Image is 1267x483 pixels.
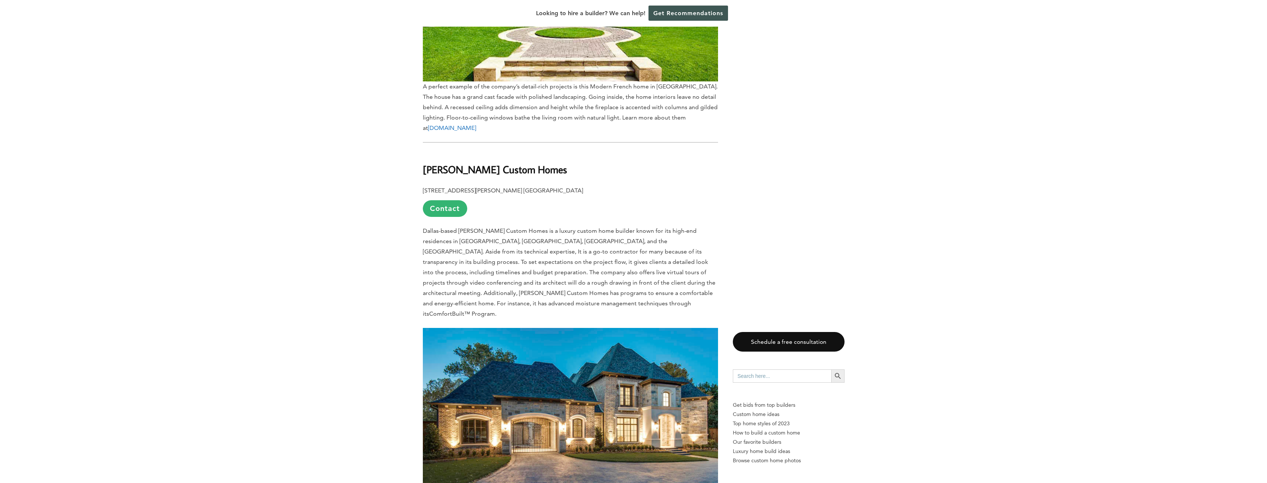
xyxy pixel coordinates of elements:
a: [DOMAIN_NAME] [428,124,476,131]
input: Search here... [733,369,831,383]
a: How to build a custom home [733,428,845,437]
a: Our favorite builders [733,437,845,447]
a: Luxury home build ideas [733,447,845,456]
iframe: Drift Widget Chat Controller [1125,430,1258,474]
span: ComfortBuilt™ Program. [429,310,496,317]
svg: Search [834,372,842,380]
a: Get Recommendations [648,6,728,21]
a: Schedule a free consultation [733,332,845,352]
a: Contact [423,200,467,217]
a: Custom home ideas [733,410,845,419]
p: Get bids from top builders [733,400,845,410]
span: Dallas-based [PERSON_NAME] Custom Homes is a luxury custom home builder known for its high-end re... [423,227,715,317]
a: Top home styles of 2023 [733,419,845,428]
b: [PERSON_NAME] Custom Homes [423,163,567,176]
b: [STREET_ADDRESS][PERSON_NAME] [GEOGRAPHIC_DATA] [423,187,583,194]
a: Browse custom home photos [733,456,845,465]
